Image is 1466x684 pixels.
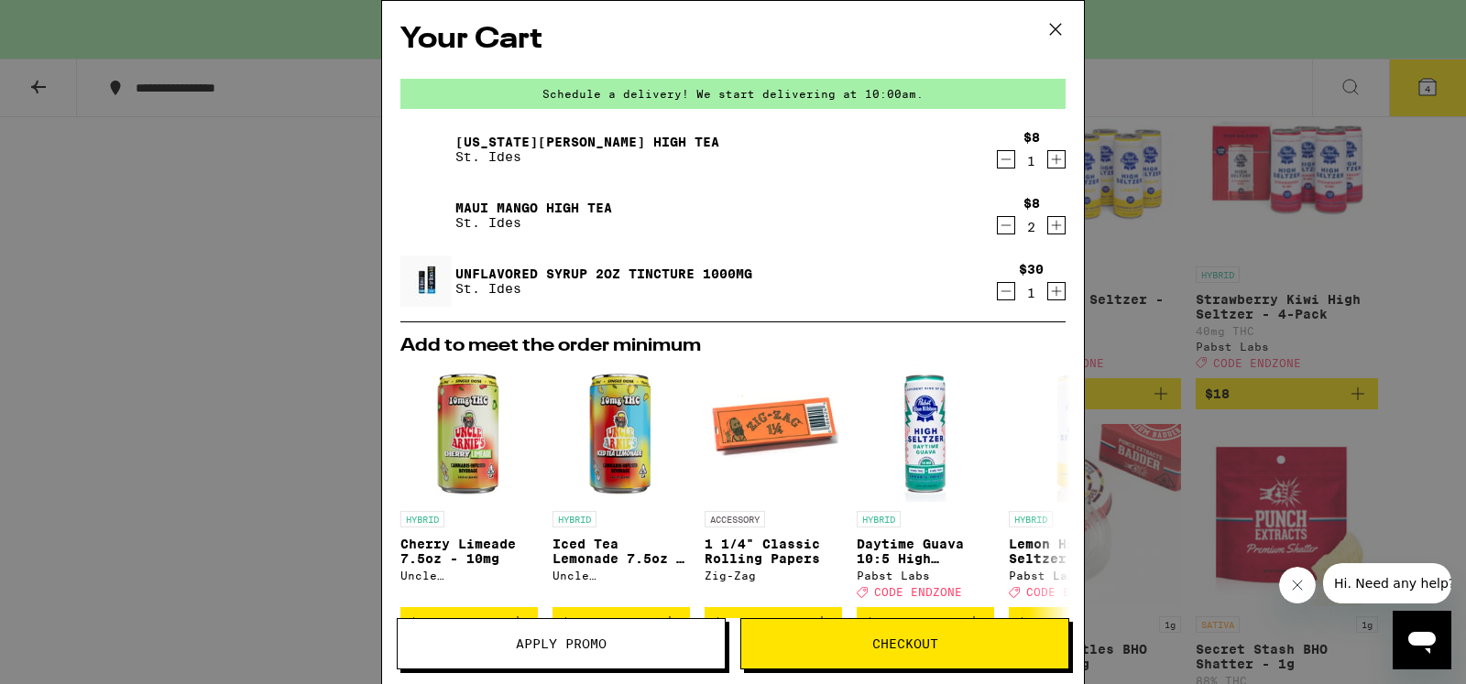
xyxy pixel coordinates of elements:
p: St. Ides [455,149,719,164]
p: St. Ides [455,215,612,230]
button: Increment [1047,150,1066,168]
h2: Your Cart [400,19,1066,60]
a: Open page for Iced Tea Lemonade 7.5oz - 10mg from Uncle Arnie's [552,364,690,607]
span: Apply Promo [516,637,607,650]
span: $5 [1018,615,1034,630]
div: 1 [1023,154,1040,168]
img: Maui Mango High Tea [400,190,452,241]
div: Pabst Labs [857,570,994,581]
p: HYBRID [857,511,901,527]
a: Open page for Cherry Limeade 7.5oz - 10mg from Uncle Arnie's [400,364,538,607]
img: Uncle Arnie's - Iced Tea Lemonade 7.5oz - 10mg [552,364,690,502]
button: Apply Promo [397,618,726,669]
p: St. Ides [455,281,752,296]
img: Pabst Labs - Daytime Guava 10:5 High Seltzer [857,364,994,502]
span: CODE ENDZONE [1026,586,1114,598]
p: 1 1/4" Classic Rolling Papers [705,537,842,566]
div: $8 [1023,196,1040,211]
button: Add to bag [552,607,690,638]
span: $5 [866,615,882,630]
iframe: Button to launch messaging window [1393,611,1451,669]
iframe: Message from company [1323,563,1451,603]
div: 2 [1023,220,1040,234]
div: $8 [1023,130,1040,145]
a: Unflavored Syrup 2oz Tincture 1000mg [455,266,752,281]
img: Unflavored Syrup 2oz Tincture 1000mg [400,255,452,307]
button: Increment [1047,216,1066,234]
a: Open page for Lemon High Seltzer from Pabst Labs [1009,364,1146,607]
div: Schedule a delivery! We start delivering at 10:00am. [400,79,1066,109]
button: Decrement [997,150,1015,168]
img: Uncle Arnie's - Cherry Limeade 7.5oz - 10mg [400,364,538,502]
img: Pabst Labs - Lemon High Seltzer [1009,364,1146,502]
p: Iced Tea Lemonade 7.5oz - 10mg [552,537,690,566]
p: Cherry Limeade 7.5oz - 10mg [400,537,538,566]
div: Pabst Labs [1009,570,1146,581]
div: $30 [1019,262,1044,277]
button: Decrement [997,282,1015,300]
p: HYBRID [1009,511,1053,527]
a: Open page for Daytime Guava 10:5 High Seltzer from Pabst Labs [857,364,994,607]
a: Maui Mango High Tea [455,201,612,215]
div: 1 [1019,286,1044,300]
span: $4 [562,615,578,630]
button: Decrement [997,216,1015,234]
button: Increment [1047,282,1066,300]
div: Uncle [PERSON_NAME]'s [552,570,690,581]
button: Add to bag [705,607,842,638]
span: $4 [714,615,730,630]
button: Add to bag [857,607,994,638]
a: Open page for 1 1/4" Classic Rolling Papers from Zig-Zag [705,364,842,607]
span: $4 [410,615,426,630]
a: [US_STATE][PERSON_NAME] High Tea [455,135,719,149]
p: Lemon High Seltzer [1009,537,1146,566]
span: Hi. Need any help? [11,13,132,27]
div: Uncle [PERSON_NAME]'s [400,570,538,581]
span: CODE ENDZONE [874,586,962,598]
iframe: Close message [1279,567,1316,603]
span: Checkout [872,637,938,650]
p: ACCESSORY [705,511,765,527]
button: Checkout [740,618,1069,669]
p: Daytime Guava 10:5 High Seltzer [857,537,994,566]
img: Georgia Peach High Tea [400,124,452,175]
img: Zig-Zag - 1 1/4" Classic Rolling Papers [705,364,842,502]
button: Add to bag [1009,607,1146,638]
p: HYBRID [552,511,596,527]
div: Zig-Zag [705,570,842,581]
button: Add to bag [400,607,538,638]
h2: Add to meet the order minimum [400,337,1066,355]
